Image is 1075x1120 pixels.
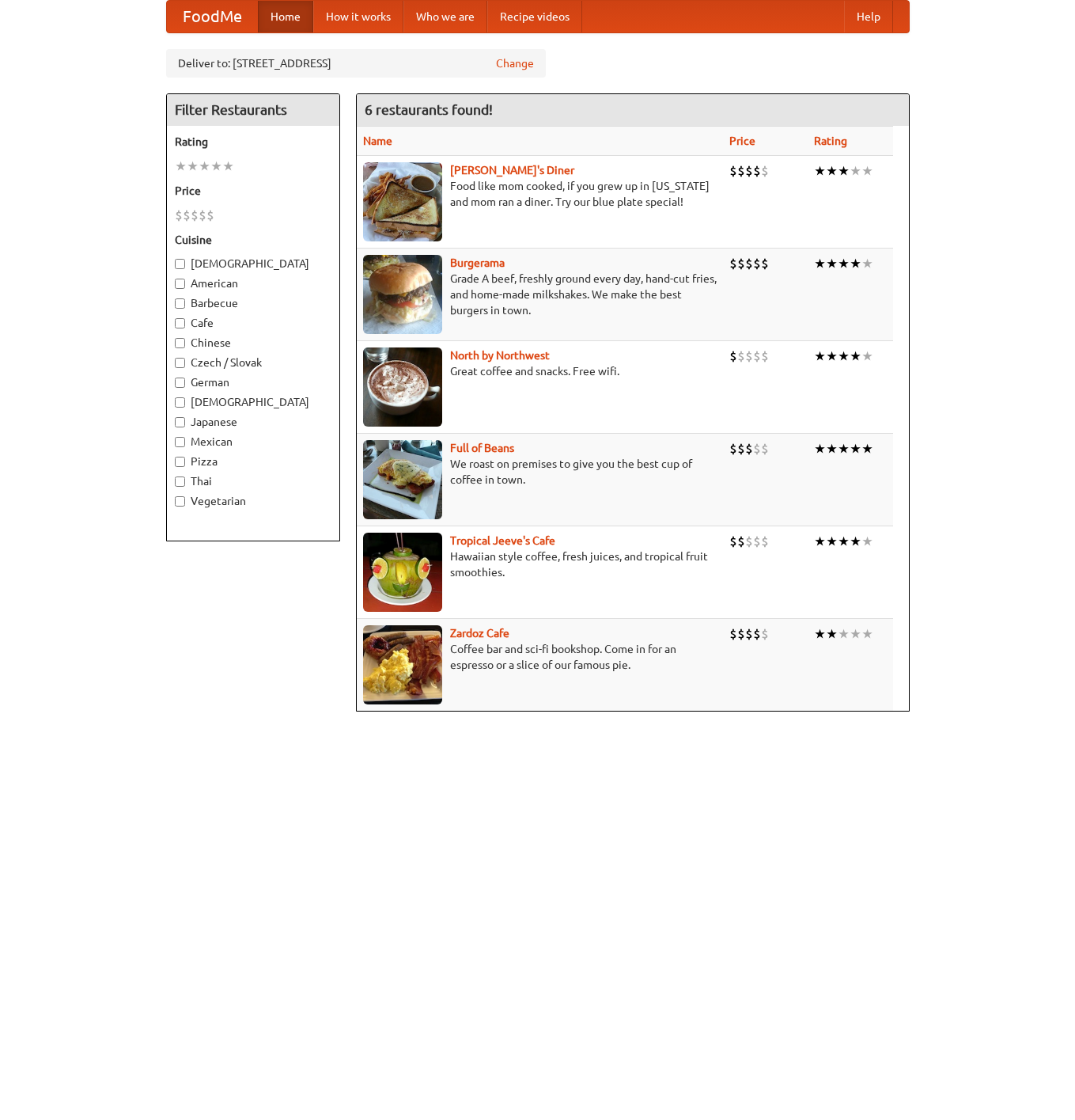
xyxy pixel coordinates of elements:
[745,162,753,180] li: $
[753,625,761,643] li: $
[496,55,534,71] a: Change
[403,1,487,32] a: Who we are
[729,533,737,550] li: $
[199,158,210,175] li: ★
[175,338,185,348] input: Chinese
[850,162,861,180] li: ★
[826,533,838,550] li: ★
[761,440,769,457] li: $
[861,347,873,365] li: ★
[363,347,442,427] img: north.jpg
[258,1,313,32] a: Home
[175,414,331,430] label: Japanese
[761,347,769,365] li: $
[753,440,761,457] li: $
[363,456,717,488] p: We roast on premises to give you the best cup of coffee in town.
[753,347,761,365] li: $
[861,162,873,180] li: ★
[175,279,185,289] input: American
[363,271,717,318] p: Grade A beef, freshly ground every day, hand-cut fries, and home-made milkshakes. We make the bes...
[826,347,838,365] li: ★
[175,315,331,331] label: Cafe
[175,259,185,269] input: [DEMOGRAPHIC_DATA]
[838,347,850,365] li: ★
[838,255,850,272] li: ★
[753,162,761,180] li: $
[861,625,873,643] li: ★
[175,374,331,390] label: German
[745,625,753,643] li: $
[729,347,737,365] li: $
[363,625,442,704] img: zardoz.jpg
[729,625,737,643] li: $
[450,442,514,454] a: Full of Beans
[826,625,838,643] li: ★
[826,162,838,180] li: ★
[850,533,861,550] li: ★
[729,162,737,180] li: $
[753,533,761,550] li: $
[838,162,850,180] li: ★
[175,397,185,408] input: [DEMOGRAPHIC_DATA]
[861,533,873,550] li: ★
[175,207,183,224] li: $
[861,440,873,457] li: ★
[363,178,717,210] p: Food like mom cooked, if you grew up in [US_STATE] and mom ran a diner. Try our blue plate special!
[363,549,717,580] p: Hawaiian style coffee, fresh juices, and tropical fruit smoothies.
[838,533,850,550] li: ★
[737,533,745,550] li: $
[850,255,861,272] li: ★
[175,378,185,388] input: German
[814,440,826,457] li: ★
[175,232,331,248] h5: Cuisine
[175,355,331,370] label: Czech / Slovak
[737,162,745,180] li: $
[313,1,403,32] a: How it works
[167,94,339,126] h4: Filter Restaurants
[363,533,442,612] img: jeeves.jpg
[450,256,505,269] a: Burgerama
[175,275,331,291] label: American
[737,347,745,365] li: $
[363,135,392,147] a: Name
[850,347,861,365] li: ★
[761,255,769,272] li: $
[850,440,861,457] li: ★
[814,625,826,643] li: ★
[175,256,331,271] label: [DEMOGRAPHIC_DATA]
[199,207,206,224] li: $
[450,627,509,640] a: Zardoz Cafe
[175,417,185,427] input: Japanese
[753,255,761,272] li: $
[450,349,550,362] a: North by Northwest
[450,534,555,547] a: Tropical Jeeve's Cafe
[814,135,847,147] a: Rating
[814,347,826,365] li: ★
[826,255,838,272] li: ★
[175,454,331,469] label: Pizza
[175,134,331,150] h5: Rating
[729,135,755,147] a: Price
[191,207,199,224] li: $
[838,440,850,457] li: ★
[745,255,753,272] li: $
[826,440,838,457] li: ★
[206,207,214,224] li: $
[210,158,222,175] li: ★
[814,255,826,272] li: ★
[761,533,769,550] li: $
[175,318,185,328] input: Cafe
[175,158,187,175] li: ★
[175,434,331,450] label: Mexican
[737,625,745,643] li: $
[175,473,331,489] label: Thai
[745,533,753,550] li: $
[222,158,234,175] li: ★
[175,437,185,447] input: Mexican
[363,641,717,673] p: Coffee bar and sci-fi bookshop. Come in for an espresso or a slice of our famous pie.
[175,295,331,311] label: Barbecue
